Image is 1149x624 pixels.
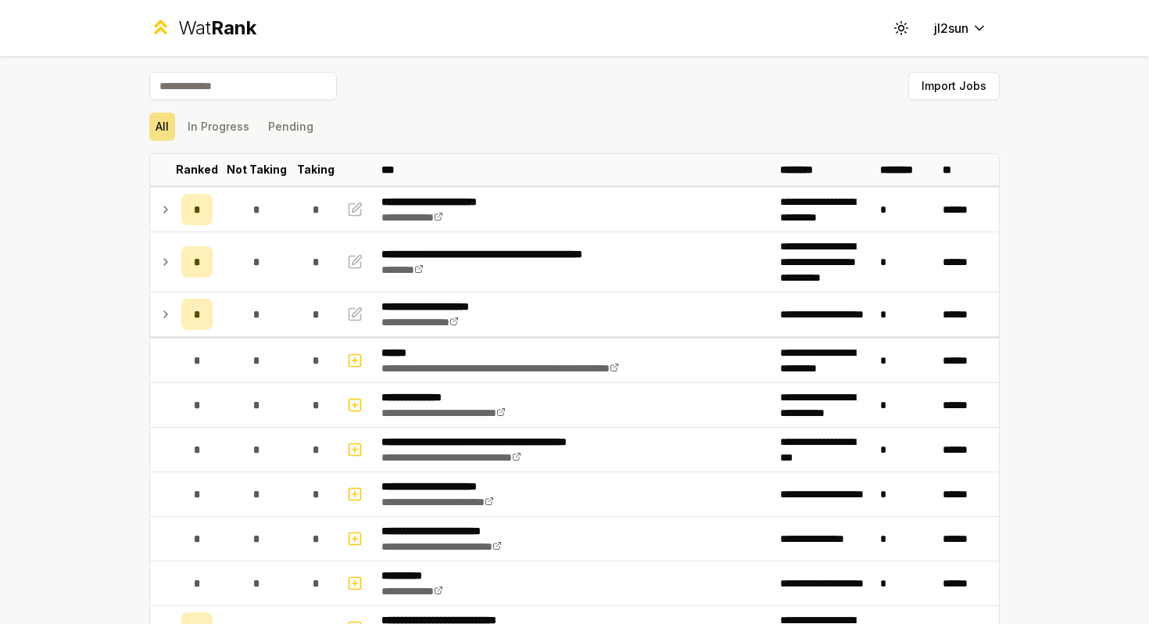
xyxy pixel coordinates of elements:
[178,16,256,41] div: Wat
[922,14,1000,42] button: jl2sun
[297,162,335,178] p: Taking
[262,113,320,141] button: Pending
[934,19,968,38] span: jl2sun
[149,16,256,41] a: WatRank
[908,72,1000,100] button: Import Jobs
[181,113,256,141] button: In Progress
[149,113,175,141] button: All
[227,162,287,178] p: Not Taking
[176,162,218,178] p: Ranked
[211,16,256,39] span: Rank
